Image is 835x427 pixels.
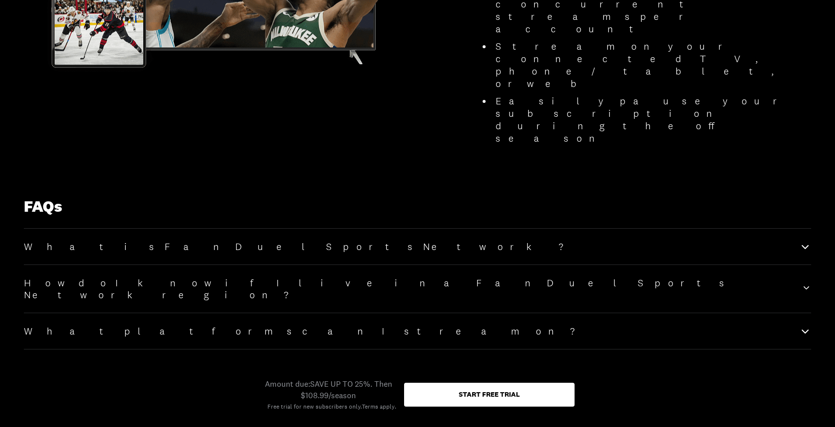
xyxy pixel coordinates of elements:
li: Easily pause your subscription during the off season [492,95,802,145]
h2: How do I know if I live in a FanDuel Sports Network region? [24,277,802,301]
div: Free trial for new subscribers only. . [267,403,396,411]
h2: What is FanDuel Sports Network? [24,241,582,253]
div: Amount due: SAVE UP TO 25%. Then $108.99/season [260,378,396,401]
h2: How do I know if I live in a FanDuel Sports Network region? [24,361,802,385]
li: Stream on your connected TV, phone/tablet, or web [492,40,802,90]
div: Start free trial [459,391,520,398]
a: Terms apply [362,403,395,411]
h2: What platforms can I stream on? [24,325,593,337]
h1: FAQs [24,197,811,228]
